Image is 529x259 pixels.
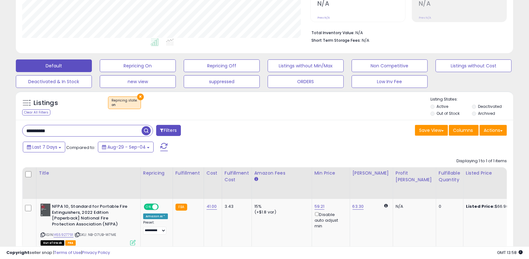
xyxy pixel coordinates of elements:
h5: Listings [34,99,58,108]
div: (+$1.8 var) [254,209,307,215]
span: N/A [362,37,369,43]
small: Prev: N/A [317,16,330,20]
div: 15% [254,204,307,209]
a: 63.30 [353,203,364,210]
div: Fulfillment Cost [225,170,249,183]
button: Listings without Cost [436,59,512,72]
span: FBA [65,240,76,246]
span: ON [144,204,152,210]
div: Fulfillment [175,170,201,176]
button: suppressed [184,75,260,88]
a: 1455927791 [54,232,73,237]
button: Columns [449,125,479,136]
button: × [137,94,144,100]
a: Terms of Use [54,250,81,256]
button: Listings without Min/Max [268,59,344,72]
a: 59.21 [315,203,325,210]
div: Amazon AI * [143,213,168,219]
b: Listed Price: [466,203,495,209]
label: Out of Stock [437,111,460,116]
div: $66.90 [466,204,519,209]
button: Repricing On [100,59,176,72]
a: Privacy Policy [82,250,110,256]
span: Columns [453,127,473,133]
button: Aug-29 - Sep-04 [98,142,154,152]
div: Displaying 1 to 1 of 1 items [456,158,507,164]
div: Preset: [143,220,168,235]
div: [PERSON_NAME] [353,170,390,176]
div: Disable auto adjust min [315,211,345,229]
small: Amazon Fees. [254,176,258,182]
button: Repricing Off [184,59,260,72]
li: N/A [311,28,502,36]
div: Profit [PERSON_NAME] [396,170,433,183]
div: Listed Price [466,170,521,176]
div: Amazon Fees [254,170,309,176]
div: on [112,103,137,107]
label: Active [437,104,448,109]
span: Last 7 Days [32,144,57,150]
button: Filters [156,125,181,136]
label: Deactivated [478,104,502,109]
button: new view [100,75,176,88]
button: Save View [415,125,448,136]
b: Total Inventory Value: [311,30,354,35]
button: Actions [480,125,507,136]
small: FBA [175,204,187,211]
div: Clear All Filters [22,109,50,115]
button: ORDERS [268,75,344,88]
strong: Copyright [6,250,29,256]
div: 3.43 [225,204,247,209]
small: Prev: N/A [419,16,431,20]
button: Low Inv Fee [352,75,428,88]
div: Cost [207,170,219,176]
span: 2025-09-12 13:58 GMT [497,250,523,256]
div: 0 [439,204,458,209]
div: Repricing [143,170,170,176]
button: Default [16,59,92,72]
a: 41.00 [207,203,217,210]
span: | SKU: NB-D7UB-W7ME [74,232,116,237]
div: Title [39,170,138,176]
p: Listing States: [430,96,513,102]
b: NFPA 10, Standard for Portable Fire Extinguishers, 2022 Edition [Paperback] National Fire Protect... [52,204,129,229]
div: Min Price [315,170,347,176]
label: Archived [478,111,495,116]
button: Deactivated & In Stock [16,75,92,88]
div: N/A [396,204,431,209]
span: Compared to: [66,145,95,151]
span: OFF [158,204,168,210]
span: Aug-29 - Sep-04 [107,144,146,150]
div: ASIN: [41,204,136,245]
div: Fulfillable Quantity [439,170,461,183]
img: 21b7JzbFsFL._SL40_.jpg [41,204,50,216]
span: Repricing state : [112,98,137,108]
span: All listings that are currently out of stock and unavailable for purchase on Amazon [41,240,64,246]
b: Short Term Storage Fees: [311,38,361,43]
div: seller snap | | [6,250,110,256]
button: Last 7 Days [23,142,65,152]
button: Non Competitive [352,59,428,72]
